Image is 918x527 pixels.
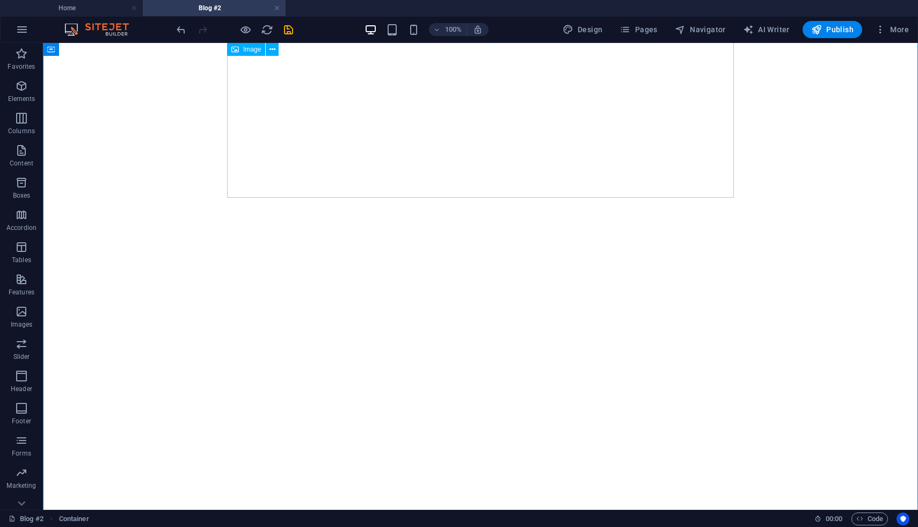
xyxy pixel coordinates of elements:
[13,191,31,200] p: Boxes
[9,512,43,525] a: Click to cancel selection. Double-click to open Pages
[175,24,187,36] i: Undo: Change text (Ctrl+Z)
[282,23,295,36] button: save
[897,512,909,525] button: Usercentrics
[811,24,854,35] span: Publish
[12,449,31,458] p: Forms
[9,288,34,297] p: Features
[59,512,89,525] span: Click to select. Double-click to edit
[12,256,31,264] p: Tables
[62,23,142,36] img: Editor Logo
[260,23,273,36] button: reload
[563,24,603,35] span: Design
[826,512,842,525] span: 00 00
[282,24,295,36] i: Save (Ctrl+S)
[856,512,883,525] span: Code
[445,23,462,36] h6: 100%
[8,95,35,103] p: Elements
[243,46,261,53] span: Image
[803,21,862,38] button: Publish
[6,481,36,490] p: Marketing
[671,21,730,38] button: Navigator
[558,21,607,38] div: Design (Ctrl+Alt+Y)
[833,515,835,523] span: :
[174,23,187,36] button: undo
[871,21,913,38] button: More
[675,24,726,35] span: Navigator
[12,417,31,425] p: Footer
[558,21,607,38] button: Design
[615,21,661,38] button: Pages
[8,62,35,71] p: Favorites
[10,159,33,168] p: Content
[143,2,286,14] h4: Blog #2
[59,512,89,525] nav: breadcrumb
[8,127,35,135] p: Columns
[851,512,888,525] button: Code
[473,25,483,34] i: On resize automatically adjust zoom level to fit chosen device.
[620,24,657,35] span: Pages
[743,24,790,35] span: AI Writer
[11,385,32,393] p: Header
[6,223,37,232] p: Accordion
[11,320,33,329] p: Images
[875,24,909,35] span: More
[739,21,794,38] button: AI Writer
[13,352,30,361] p: Slider
[429,23,467,36] button: 100%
